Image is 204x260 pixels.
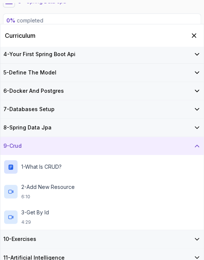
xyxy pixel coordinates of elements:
[0,119,204,137] button: 8-Spring Data Jpa
[6,17,43,24] span: completed
[3,87,64,95] h3: 6 - Docker And Postgres
[21,219,49,225] p: 4:29
[0,137,204,155] button: 9-Crud
[0,45,204,63] button: 4-Your First Spring Boot Api
[0,100,204,118] button: 7-Databases Setup
[6,17,15,24] span: 0 %
[3,159,201,174] button: 1-What is CRUD?
[0,64,204,82] button: 5-Define The Model
[3,69,56,76] h3: 5 - Define The Model
[3,142,22,150] h3: 9 - Crud
[3,51,75,58] h3: 4 - Your First Spring Boot Api
[0,230,204,248] button: 10-Exercises
[21,209,49,216] p: 3 - Get By Id
[21,183,75,191] p: 2 - Add New Resource
[21,163,62,171] p: 1 - What is CRUD?
[0,82,204,100] button: 6-Docker And Postgres
[5,31,35,40] h2: Curriculum
[21,194,75,200] p: 6:10
[3,105,55,113] h3: 7 - Databases Setup
[189,30,199,41] button: Hide Curriculum for mobile
[3,209,201,225] button: 3-Get By Id4:29
[3,235,36,243] h3: 10 - Exercises
[3,124,52,131] h3: 8 - Spring Data Jpa
[3,183,201,200] button: 2-Add New Resource6:10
